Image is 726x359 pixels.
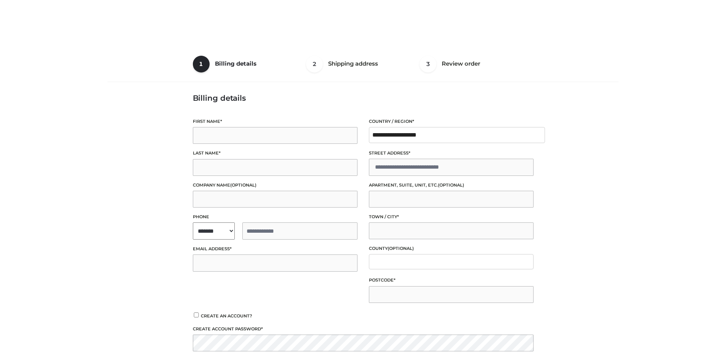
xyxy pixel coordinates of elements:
h3: Billing details [193,93,534,103]
label: First name [193,118,357,125]
span: (optional) [438,182,464,188]
input: Create an account? [193,312,200,317]
span: 3 [420,56,436,72]
label: Postcode [369,277,534,284]
label: Apartment, suite, unit, etc. [369,182,534,189]
label: Create account password [193,325,534,333]
span: Shipping address [328,60,378,67]
label: Country / Region [369,118,534,125]
label: Street address [369,150,534,157]
span: 1 [193,56,210,72]
span: Billing details [215,60,256,67]
label: Town / City [369,213,534,221]
label: Company name [193,182,357,189]
span: (optional) [388,246,414,251]
span: Review order [442,60,480,67]
label: Phone [193,213,357,221]
label: Last name [193,150,357,157]
span: (optional) [230,182,256,188]
span: 2 [306,56,323,72]
label: Email address [193,245,357,253]
label: County [369,245,534,252]
span: Create an account? [201,313,252,319]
